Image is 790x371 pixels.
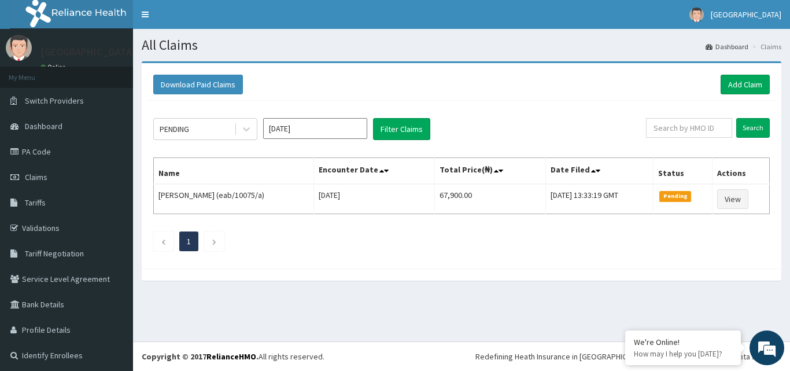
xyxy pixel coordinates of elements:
[40,63,68,71] a: Online
[212,236,217,247] a: Next page
[475,351,781,362] div: Redefining Heath Insurance in [GEOGRAPHIC_DATA] using Telemedicine and Data Science!
[314,158,434,185] th: Encounter Date
[717,189,748,209] a: View
[659,191,691,201] span: Pending
[154,158,314,185] th: Name
[25,172,47,182] span: Claims
[546,184,654,214] td: [DATE] 13:33:19 GMT
[25,197,46,208] span: Tariffs
[706,42,748,52] a: Dashboard
[750,42,781,52] li: Claims
[373,118,430,140] button: Filter Claims
[133,341,790,371] footer: All rights reserved.
[160,123,189,135] div: PENDING
[154,184,314,214] td: [PERSON_NAME] (eab/10075/a)
[713,158,770,185] th: Actions
[206,351,256,362] a: RelianceHMO
[6,35,32,61] img: User Image
[25,95,84,106] span: Switch Providers
[434,158,546,185] th: Total Price(₦)
[142,351,259,362] strong: Copyright © 2017 .
[153,75,243,94] button: Download Paid Claims
[654,158,713,185] th: Status
[161,236,166,247] a: Previous page
[263,118,367,139] input: Select Month and Year
[142,38,781,53] h1: All Claims
[634,349,732,359] p: How may I help you today?
[40,47,136,57] p: [GEOGRAPHIC_DATA]
[736,118,770,138] input: Search
[187,236,191,247] a: Page 1 is your current page
[634,337,732,347] div: We're Online!
[711,9,781,20] span: [GEOGRAPHIC_DATA]
[25,121,62,131] span: Dashboard
[434,184,546,214] td: 67,900.00
[546,158,654,185] th: Date Filed
[689,8,704,22] img: User Image
[646,118,732,138] input: Search by HMO ID
[314,184,434,214] td: [DATE]
[25,248,84,259] span: Tariff Negotiation
[721,75,770,94] a: Add Claim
